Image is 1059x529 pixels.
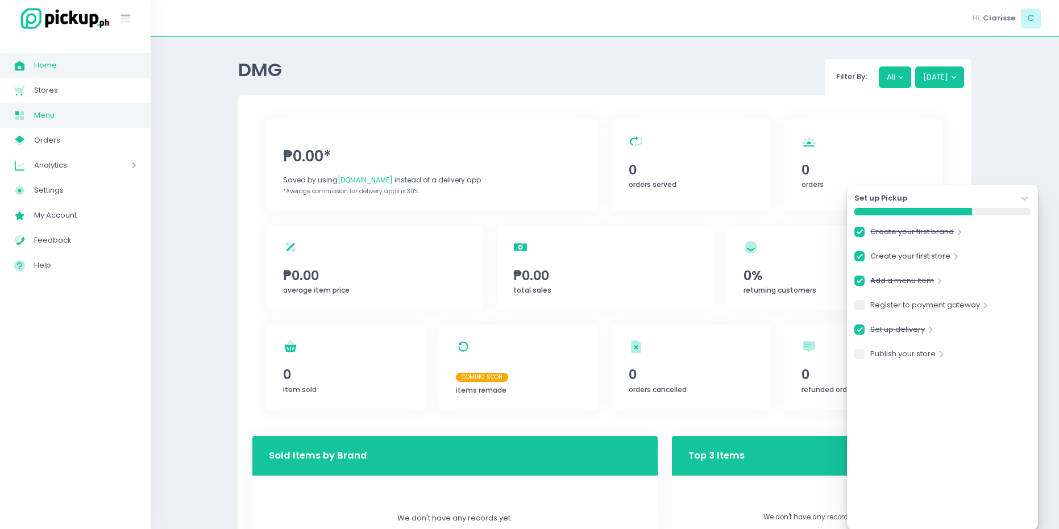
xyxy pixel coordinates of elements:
span: ₱0.00 [283,266,466,285]
span: returning customers [744,285,816,295]
div: We don't have any records yet. [269,513,641,524]
span: refunded orders [801,385,858,394]
span: 0 [801,365,927,384]
span: Hi, [973,13,981,24]
span: C [1021,9,1041,28]
a: ₱0.00total sales [497,225,713,310]
span: 0 [283,365,408,384]
span: orders [801,180,824,189]
strong: Set up Pickup [854,193,907,204]
a: 0item sold [267,324,425,410]
span: DMG [238,57,282,82]
a: 0refunded orders [784,324,943,410]
span: item sold [283,385,317,394]
span: 0 [801,160,927,180]
span: Feedback [34,233,136,248]
a: 0%returning customers [727,225,943,310]
span: average item price [283,285,350,295]
a: 0orders served [612,119,771,211]
span: orders cancelled [629,385,687,394]
span: Orders [34,133,136,148]
span: 0 [629,160,754,180]
span: 0 [629,365,754,384]
h3: Top 3 Items [688,439,745,472]
span: ₱0.00 [513,266,696,285]
a: 0orders [784,119,943,211]
span: orders served [629,180,676,189]
a: Publish your store [870,348,936,364]
a: Create your first brand [870,226,954,241]
span: [DOMAIN_NAME] [338,175,393,185]
span: ₱0.00* [283,145,581,168]
span: Coming Soon [456,373,508,382]
span: Stores [34,83,136,98]
span: *Average commission for delivery apps is 30% [283,187,418,195]
h3: Sold Items by Brand [269,448,367,463]
a: Register to payment gateway [870,299,980,315]
span: items remade [456,385,506,395]
a: Create your first store [870,251,950,266]
div: Saved by using instead of a delivery app [283,175,581,185]
span: 0% [744,266,927,285]
span: Filter By: [833,71,871,82]
p: We don't have any records yet. [688,513,941,523]
span: My Account [34,208,136,223]
span: Clarisse [983,13,1015,24]
button: [DATE] [915,66,965,88]
button: All [879,66,912,88]
img: logo [14,6,111,31]
a: ₱0.00average item price [267,225,483,310]
a: Set up delivery [870,324,925,339]
span: total sales [513,285,551,295]
a: 0orders cancelled [612,324,771,410]
span: Home [34,58,136,73]
span: Help [34,258,136,273]
span: Settings [34,183,136,198]
a: Add a menu item [870,275,934,290]
span: Menu [34,108,136,123]
span: Analytics [34,158,99,173]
